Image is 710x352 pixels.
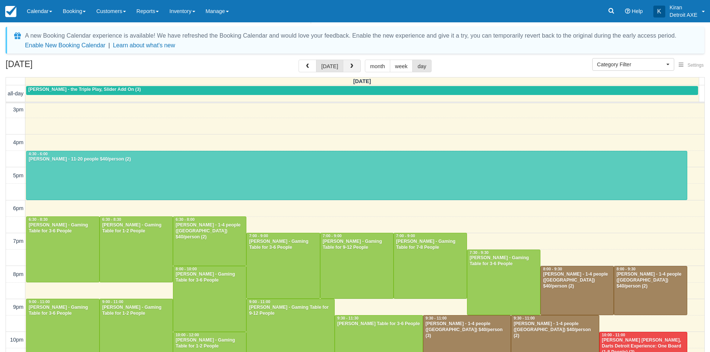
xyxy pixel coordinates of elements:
a: 8:00 - 9:30[PERSON_NAME] - 1-4 people ([GEOGRAPHIC_DATA]) $40/person (2) [614,266,687,315]
div: [PERSON_NAME] - 1-4 people ([GEOGRAPHIC_DATA]) $40/person (2) [543,272,612,289]
a: 6:30 - 8:00[PERSON_NAME] - 1-4 people ([GEOGRAPHIC_DATA]) $40/person (2) [173,216,246,266]
span: 6:30 - 8:00 [176,218,195,222]
div: [PERSON_NAME] - Gaming Table for 3-6 People [28,305,97,317]
span: 10:00 - 12:00 [176,333,199,337]
a: 7:00 - 9:00[PERSON_NAME] - Gaming Table for 7-8 People [394,233,467,299]
div: [PERSON_NAME] - Gaming Table for 3-6 People [249,239,318,251]
span: 10pm [10,337,23,343]
div: K [653,6,665,18]
a: 7:00 - 9:00[PERSON_NAME] - Gaming Table for 3-6 People [246,233,320,299]
span: 7:00 - 9:00 [249,234,268,238]
div: A new Booking Calendar experience is available! We have refreshed the Booking Calendar and would ... [25,31,676,40]
span: 9pm [13,304,23,310]
span: 9:30 - 11:30 [337,316,359,320]
span: 8:00 - 9:30 [616,267,635,271]
a: 6:30 - 8:30[PERSON_NAME] - Gaming Table for 3-6 People [26,216,100,282]
span: 8:00 - 10:00 [176,267,197,271]
a: 6:30 - 8:30[PERSON_NAME] - Gaming Table for 1-2 People [100,216,173,282]
span: Category Filter [597,61,665,68]
span: 6:30 - 8:30 [102,218,121,222]
button: month [365,60,390,72]
div: [PERSON_NAME] - Gaming Table for 1-2 People [175,337,244,349]
span: 5pm [13,172,23,178]
button: [DATE] [316,60,343,72]
button: Category Filter [592,58,674,71]
button: Enable New Booking Calendar [25,42,105,49]
button: Settings [674,60,708,71]
span: | [108,42,110,48]
div: [PERSON_NAME] - Gaming Table for 1-2 People [102,222,171,234]
div: [PERSON_NAME] Table for 3-6 People [337,321,421,327]
a: 8:00 - 9:30[PERSON_NAME] - 1-4 people ([GEOGRAPHIC_DATA]) $40/person (2) [540,266,614,315]
span: [DATE] [353,78,371,84]
div: [PERSON_NAME] - 1-4 people ([GEOGRAPHIC_DATA]) $40/person (3) [425,321,509,339]
div: [PERSON_NAME] - Gaming Table for 3-6 People [28,222,97,234]
span: 6:30 - 8:30 [29,218,48,222]
span: Help [632,8,643,14]
span: 9:00 - 11:00 [102,300,123,304]
span: 7pm [13,238,23,244]
div: [PERSON_NAME] - Gaming Table for 7-8 People [396,239,465,251]
a: 4:30 - 6:00[PERSON_NAME] - 11-20 people $40/person (2) [26,151,687,200]
a: 7:30 - 9:30[PERSON_NAME] - Gaming Table for 3-6 People [467,250,540,315]
div: [PERSON_NAME] - Gaming Table for 3-6 People [175,272,244,283]
span: 4:30 - 6:00 [29,152,48,156]
a: [PERSON_NAME] - the Triple Play, Slider Add On (3) [26,86,698,95]
h2: [DATE] [6,60,100,73]
div: [PERSON_NAME] - 1-4 people ([GEOGRAPHIC_DATA]) $40/person (2) [616,272,685,289]
div: [PERSON_NAME] - Gaming Table for 3-6 People [469,255,538,267]
p: Detroit AXE [670,11,697,19]
span: 8:00 - 9:30 [543,267,562,271]
div: [PERSON_NAME] - Gaming Table for 9-12 People [249,305,332,317]
span: 9:00 - 11:00 [249,300,270,304]
span: Settings [688,63,704,68]
div: [PERSON_NAME] - 1-4 people ([GEOGRAPHIC_DATA]) $40/person (2) [175,222,244,240]
div: [PERSON_NAME] - Gaming Table for 9-12 People [322,239,391,251]
span: 9:30 - 11:00 [426,316,447,320]
span: 7:30 - 9:30 [470,251,489,255]
span: [PERSON_NAME] - the Triple Play, Slider Add On (3) [28,87,141,92]
p: Kiran [670,4,697,11]
a: Learn about what's new [113,42,175,48]
span: 8pm [13,271,23,277]
span: 4pm [13,139,23,145]
span: 10:00 - 11:00 [602,333,625,337]
button: week [390,60,413,72]
a: 8:00 - 10:00[PERSON_NAME] - Gaming Table for 3-6 People [173,266,246,332]
span: 9:00 - 11:00 [29,300,50,304]
span: 7:00 - 9:00 [323,234,342,238]
i: Help [625,9,630,14]
button: day [412,60,431,72]
div: [PERSON_NAME] - 1-4 people ([GEOGRAPHIC_DATA]) $40/person (2) [513,321,597,339]
img: checkfront-main-nav-mini-logo.png [5,6,16,17]
div: [PERSON_NAME] - 11-20 people $40/person (2) [28,156,685,162]
span: 6pm [13,205,23,211]
a: 7:00 - 9:00[PERSON_NAME] - Gaming Table for 9-12 People [320,233,394,299]
span: 7:00 - 9:00 [396,234,415,238]
span: 9:30 - 11:00 [514,316,535,320]
div: [PERSON_NAME] - Gaming Table for 1-2 People [102,305,171,317]
span: 3pm [13,107,23,112]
